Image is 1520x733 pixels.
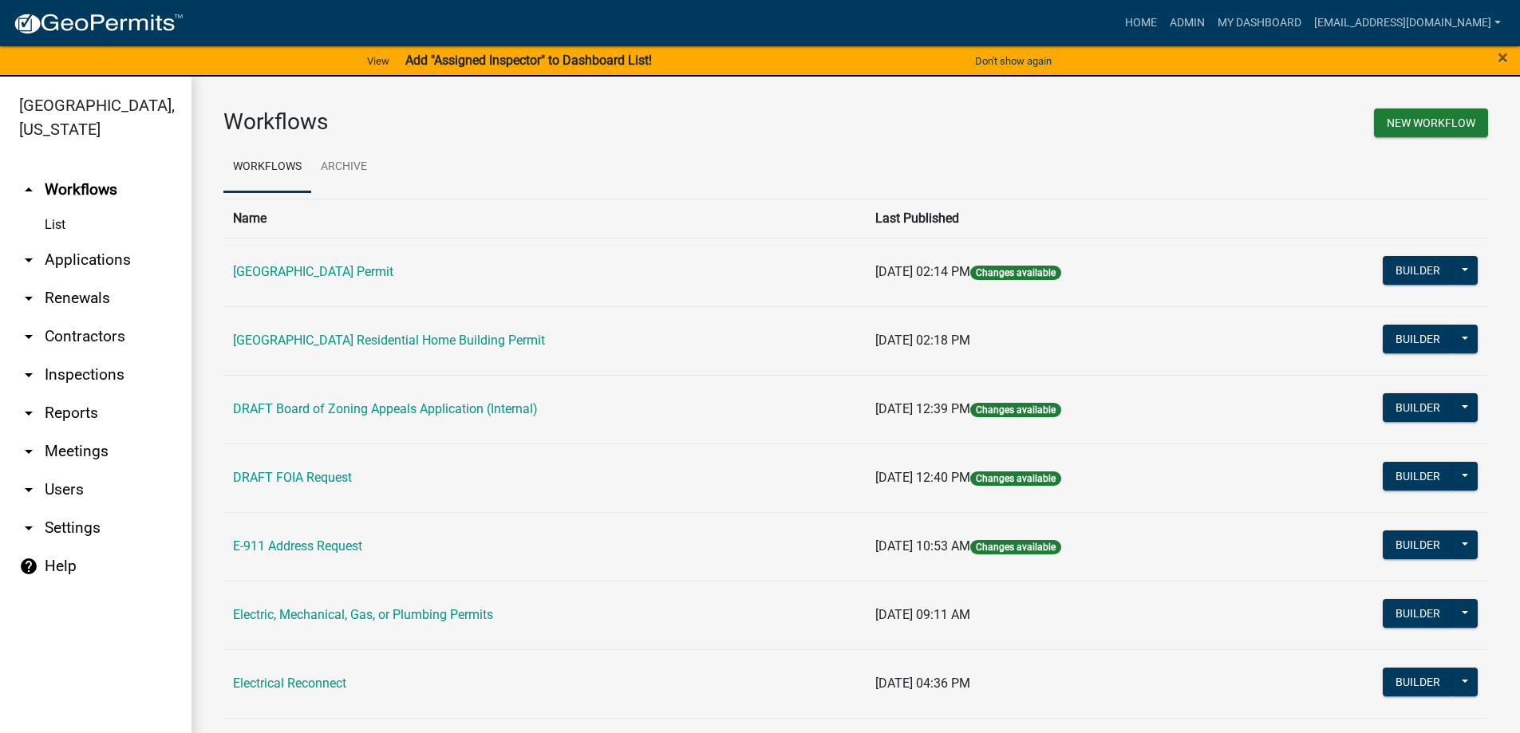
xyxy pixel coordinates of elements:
i: arrow_drop_down [19,480,38,499]
button: Builder [1383,668,1453,696]
th: Name [223,199,866,238]
a: Workflows [223,142,311,193]
i: arrow_drop_down [19,404,38,423]
span: [DATE] 09:11 AM [875,607,970,622]
button: Builder [1383,256,1453,285]
button: Close [1498,48,1508,67]
a: DRAFT Board of Zoning Appeals Application (Internal) [233,401,538,416]
a: Electrical Reconnect [233,676,346,691]
i: arrow_drop_down [19,250,38,270]
button: Builder [1383,599,1453,628]
span: [DATE] 12:40 PM [875,470,970,485]
a: View [361,48,396,74]
th: Last Published [866,199,1264,238]
a: Home [1119,8,1163,38]
span: [DATE] 04:36 PM [875,676,970,691]
span: Changes available [970,266,1061,280]
a: Admin [1163,8,1211,38]
a: Electric, Mechanical, Gas, or Plumbing Permits [233,607,493,622]
a: Archive [311,142,377,193]
a: DRAFT FOIA Request [233,470,352,485]
i: arrow_drop_down [19,327,38,346]
h3: Workflows [223,108,844,136]
span: [DATE] 10:53 AM [875,538,970,554]
i: help [19,557,38,576]
button: Builder [1383,462,1453,491]
button: Don't show again [969,48,1058,74]
span: × [1498,46,1508,69]
i: arrow_drop_down [19,289,38,308]
a: [GEOGRAPHIC_DATA] Permit [233,264,393,279]
button: Builder [1383,393,1453,422]
i: arrow_drop_up [19,180,38,199]
button: Builder [1383,530,1453,559]
span: [DATE] 12:39 PM [875,401,970,416]
a: [GEOGRAPHIC_DATA] Residential Home Building Permit [233,333,545,348]
i: arrow_drop_down [19,442,38,461]
span: [DATE] 02:14 PM [875,264,970,279]
span: Changes available [970,471,1061,486]
button: Builder [1383,325,1453,353]
a: [EMAIL_ADDRESS][DOMAIN_NAME] [1308,8,1507,38]
a: E-911 Address Request [233,538,362,554]
span: Changes available [970,403,1061,417]
span: Changes available [970,540,1061,554]
a: My Dashboard [1211,8,1308,38]
button: New Workflow [1374,108,1488,137]
i: arrow_drop_down [19,365,38,384]
i: arrow_drop_down [19,518,38,538]
strong: Add "Assigned Inspector" to Dashboard List! [405,53,652,68]
span: [DATE] 02:18 PM [875,333,970,348]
